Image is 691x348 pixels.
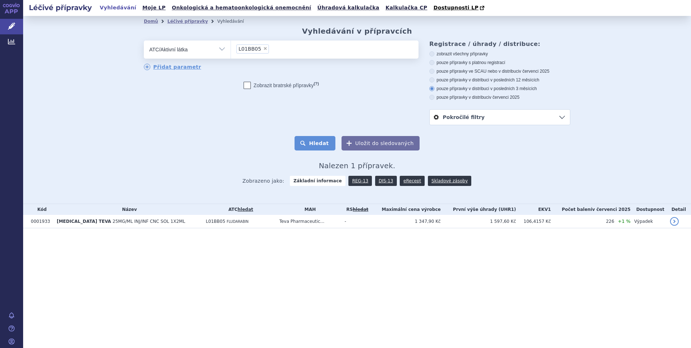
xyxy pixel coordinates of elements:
span: Dostupnosti LP [433,5,478,10]
th: Počet balení [551,204,630,215]
a: REG-13 [348,176,372,186]
a: Úhradová kalkulačka [315,3,382,13]
a: Onkologická a hematoonkologická onemocnění [169,3,313,13]
td: 106,4157 Kč [516,215,551,228]
span: v červenci 2025 [489,95,519,100]
h2: Léčivé přípravky [23,3,98,13]
td: 0001933 [27,215,53,228]
a: Kalkulačka CP [383,3,430,13]
span: FLUDARABIN [227,220,249,224]
th: MAH [276,204,341,215]
th: Detail [666,204,691,215]
abbr: (?) [314,81,319,86]
a: detail [670,217,679,226]
span: +1 % [618,218,631,224]
label: zobrazit všechny přípravky [429,51,570,57]
del: hledat [353,207,368,212]
th: Maximální cena výrobce [370,204,441,215]
label: pouze přípravky v distribuci v posledních 12 měsících [429,77,570,83]
a: hledat [237,207,253,212]
td: Teva Pharmaceutic... [276,215,341,228]
td: 226 [551,215,614,228]
span: Zobrazeno jako: [243,176,284,186]
a: Pokročilé filtry [430,110,570,125]
a: eRecept [400,176,425,186]
label: Zobrazit bratrské přípravky [244,82,319,89]
button: Uložit do sledovaných [342,136,420,150]
a: Dostupnosti LP [431,3,488,13]
label: pouze přípravky s platnou registrací [429,60,570,65]
td: - [341,215,370,228]
span: 25MG/ML INJ/INF CNC SOL 1X2ML [113,219,185,224]
a: Moje LP [140,3,168,13]
a: Léčivé přípravky [167,19,208,24]
span: × [263,46,267,51]
span: v červenci 2025 [592,207,630,212]
span: L01BB05 [206,219,226,224]
span: L01BB05 [239,46,261,51]
th: Název [53,204,202,215]
a: vyhledávání neobsahuje žádnou platnou referenční skupinu [353,207,368,212]
button: Hledat [295,136,335,150]
th: Dostupnost [631,204,666,215]
li: Vyhledávání [217,16,253,27]
input: L01BB05 [271,44,275,53]
th: EKV1 [516,204,551,215]
td: 1 597,60 Kč [441,215,516,228]
label: pouze přípravky ve SCAU nebo v distribuci [429,68,570,74]
a: Skladové zásoby [428,176,471,186]
strong: Základní informace [290,176,345,186]
th: První výše úhrady (UHR1) [441,204,516,215]
a: Domů [144,19,158,24]
span: [MEDICAL_DATA] TEVA [57,219,111,224]
td: Výpadek [631,215,666,228]
a: DIS-13 [375,176,397,186]
th: RS [341,204,370,215]
span: v červenci 2025 [519,69,549,74]
th: Kód [27,204,53,215]
h3: Registrace / úhrady / distribuce: [429,41,570,47]
td: 1 347,90 Kč [370,215,441,228]
span: Nalezen 1 přípravek. [319,161,395,170]
a: Vyhledávání [98,3,138,13]
label: pouze přípravky v distribuci [429,94,570,100]
h2: Vyhledávání v přípravcích [302,27,412,35]
a: Přidat parametr [144,64,201,70]
th: ATC [202,204,276,215]
label: pouze přípravky v distribuci v posledních 3 měsících [429,86,570,92]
